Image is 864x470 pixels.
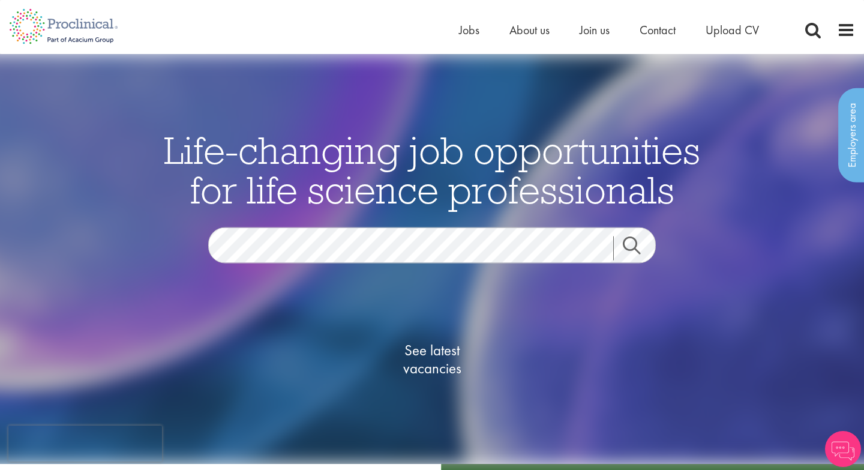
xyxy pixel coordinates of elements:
a: Upload CV [706,22,759,38]
img: Chatbot [825,431,861,467]
a: About us [509,22,550,38]
span: Life-changing job opportunities for life science professionals [164,125,700,213]
iframe: reCAPTCHA [8,426,162,462]
a: Job search submit button [613,236,665,260]
a: Jobs [459,22,479,38]
a: Contact [640,22,676,38]
a: Join us [580,22,610,38]
span: See latest vacancies [372,341,492,377]
a: See latestvacancies [372,293,492,425]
